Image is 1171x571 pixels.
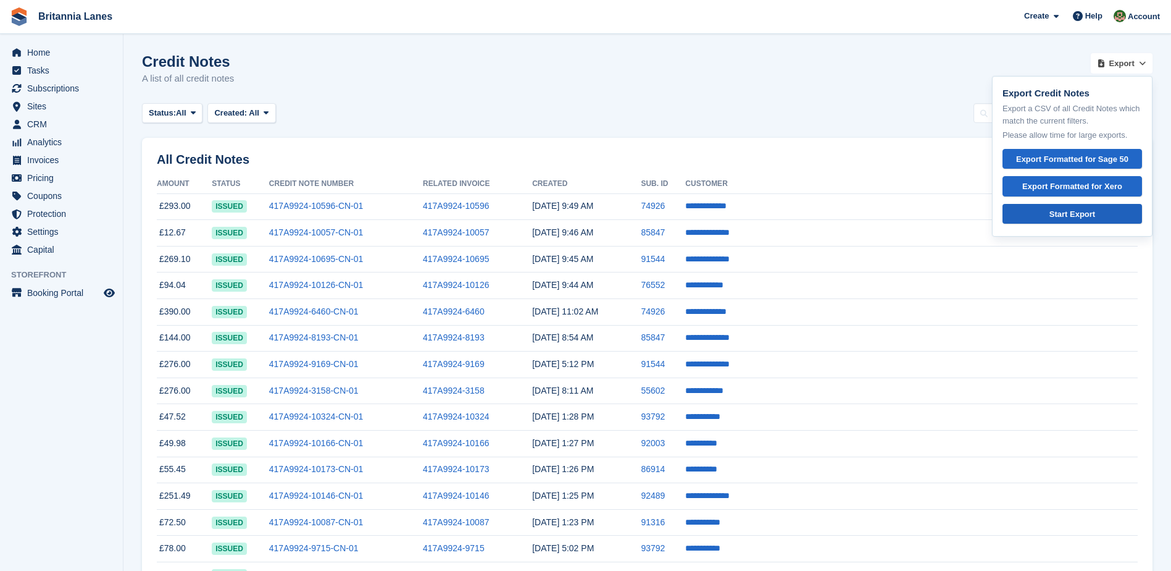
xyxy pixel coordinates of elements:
a: 417A9924-9169-CN-01 [269,359,359,369]
a: 417A9924-10087 [423,517,489,527]
a: menu [6,62,117,79]
span: issued [212,253,247,266]
p: A list of all credit notes [142,72,234,86]
a: 417A9924-10596-CN-01 [269,201,364,211]
a: 417A9924-6460 [423,307,485,316]
td: £276.00 [157,352,212,378]
a: 417A9924-8193 [423,332,485,342]
span: Status: [149,107,176,119]
a: Start Export [1002,204,1142,224]
button: Created: All [207,103,275,124]
span: issued [212,358,247,371]
td: £55.45 [157,457,212,483]
span: Export [1109,57,1135,70]
div: Export Formatted for Sage 50 [1013,153,1131,166]
span: issued [212,227,247,239]
td: £293.00 [157,193,212,220]
time: 2025-08-18 08:49:41 UTC [532,201,593,211]
a: Export Formatted for Sage 50 [1002,149,1142,169]
a: 93792 [641,543,665,553]
span: Booking Portal [27,284,101,302]
a: 85847 [641,227,665,237]
a: menu [6,44,117,61]
span: Protection [27,205,101,222]
a: 417A9924-3158 [423,386,485,395]
a: 417A9924-10173-CN-01 [269,464,364,474]
a: 85847 [641,332,665,342]
a: 417A9924-10126-CN-01 [269,280,364,290]
span: Account [1128,11,1160,23]
span: Help [1085,10,1102,22]
a: 55602 [641,386,665,395]
td: £12.67 [157,220,212,247]
th: Customer [685,174,1138,194]
a: 417A9924-10324-CN-01 [269,412,364,421]
a: menu [6,80,117,97]
span: issued [212,517,247,529]
a: 86914 [641,464,665,474]
a: 417A9924-10166 [423,438,489,448]
a: 417A9924-9715 [423,543,485,553]
span: issued [212,463,247,476]
a: 417A9924-10146-CN-01 [269,491,364,501]
span: Home [27,44,101,61]
span: issued [212,438,247,450]
a: menu [6,187,117,205]
span: Invoices [27,151,101,169]
a: 417A9924-3158-CN-01 [269,386,359,395]
a: menu [6,169,117,187]
div: Export Formatted for Xero [1013,180,1131,193]
span: issued [212,543,247,555]
a: 91316 [641,517,665,527]
a: 74926 [641,307,665,316]
span: Subscriptions [27,80,101,97]
td: £144.00 [157,325,212,352]
span: Sites [27,98,101,115]
span: Capital [27,241,101,258]
a: menu [6,151,117,169]
a: 91544 [641,359,665,369]
td: £269.10 [157,246,212,273]
a: 91544 [641,254,665,264]
a: 417A9924-10057-CN-01 [269,227,364,237]
th: Related Invoice [423,174,532,194]
time: 2025-08-18 08:44:24 UTC [532,280,593,290]
span: All [176,107,186,119]
td: £390.00 [157,299,212,326]
th: Sub. ID [641,174,685,194]
a: 417A9924-10087-CN-01 [269,517,364,527]
time: 2025-08-18 08:46:33 UTC [532,227,593,237]
th: Credit Note Number [269,174,423,194]
span: issued [212,200,247,213]
span: Tasks [27,62,101,79]
td: £78.00 [157,536,212,562]
time: 2025-08-14 12:27:39 UTC [532,438,594,448]
a: 417A9924-8193-CN-01 [269,332,359,342]
a: 93792 [641,412,665,421]
a: 92489 [641,491,665,501]
td: £47.52 [157,404,212,431]
a: 417A9924-10166-CN-01 [269,438,364,448]
a: Export Formatted for Xero [1002,176,1142,197]
a: 417A9924-10146 [423,491,489,501]
img: Sam Wooldridge [1114,10,1126,22]
p: Export Credit Notes [1002,87,1142,101]
td: £72.50 [157,509,212,536]
div: Start Export [1013,208,1131,221]
span: Coupons [27,187,101,205]
time: 2025-08-13 16:02:20 UTC [532,543,594,553]
a: 417A9924-9169 [423,359,485,369]
a: menu [6,116,117,133]
td: £49.98 [157,431,212,457]
span: Storefront [11,269,123,281]
time: 2025-08-15 07:11:38 UTC [532,386,593,395]
p: Export a CSV of all Credit Notes which match the current filters. [1002,103,1142,127]
time: 2025-08-18 08:45:25 UTC [532,254,593,264]
time: 2025-08-16 10:02:59 UTC [532,307,598,316]
a: 417A9924-6460-CN-01 [269,307,359,316]
span: issued [212,411,247,423]
time: 2025-08-14 12:28:38 UTC [532,412,594,421]
a: 417A9924-10057 [423,227,489,237]
span: issued [212,490,247,502]
a: menu [6,284,117,302]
